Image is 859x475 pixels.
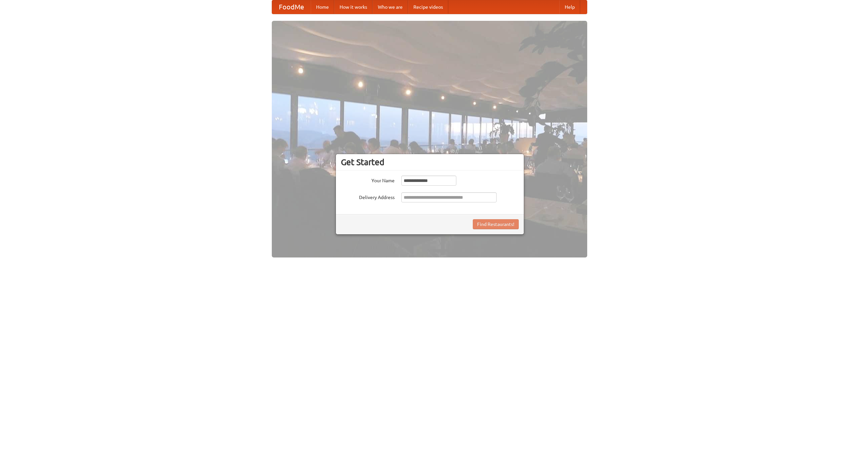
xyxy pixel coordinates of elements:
label: Your Name [341,176,395,184]
a: Help [559,0,580,14]
a: Recipe videos [408,0,448,14]
label: Delivery Address [341,192,395,201]
a: Who we are [372,0,408,14]
h3: Get Started [341,157,519,167]
a: FoodMe [272,0,311,14]
a: Home [311,0,334,14]
a: How it works [334,0,372,14]
button: Find Restaurants! [473,219,519,229]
